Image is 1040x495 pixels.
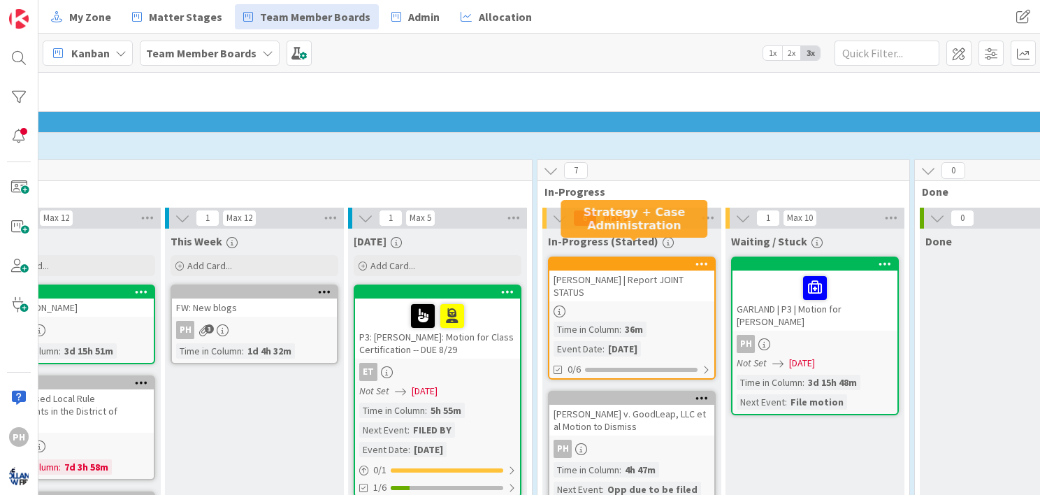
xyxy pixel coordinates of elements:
div: Event Date [554,341,602,357]
span: Today [354,234,387,248]
span: : [59,459,61,475]
span: 0/6 [568,362,581,377]
img: Visit kanbanzone.com [9,9,29,29]
div: PH [554,440,572,458]
div: Time in Column [554,322,619,337]
span: 7 [564,162,588,179]
span: 0 [951,210,974,227]
span: Team Member Boards [260,8,370,25]
div: ET [355,363,520,381]
span: Admin [408,8,440,25]
div: PH [176,321,194,339]
div: PH [737,335,755,353]
span: : [602,341,605,357]
span: : [242,343,244,359]
a: Matter Stages [124,4,231,29]
div: [PERSON_NAME] v. GoodLeap, LLC et al Motion to Dismiss [549,405,714,436]
span: Kanban [71,45,110,62]
div: FW: New blogs [172,286,337,317]
div: PH [732,335,897,353]
div: [PERSON_NAME] | Report JOINT STATUS [549,258,714,301]
a: My Zone [43,4,120,29]
span: Matter Stages [149,8,222,25]
div: ET [359,363,377,381]
div: PH [549,440,714,458]
div: PH [172,321,337,339]
div: Event Date [359,442,408,457]
span: Add Card... [187,259,232,272]
div: Max 5 [410,215,431,222]
img: avatar [9,466,29,486]
span: : [408,442,410,457]
div: Time in Column [554,462,619,478]
span: : [59,343,61,359]
a: Team Member Boards [235,4,379,29]
span: This Week [171,234,222,248]
span: [DATE] [789,356,815,371]
div: 7d 3h 58m [61,459,112,475]
span: 1x [763,46,782,60]
div: 36m [621,322,647,337]
div: FW: New blogs [172,299,337,317]
div: 3d 15h 51m [61,343,117,359]
span: Add Card... [370,259,415,272]
div: Time in Column [176,343,242,359]
div: File motion [787,394,847,410]
span: 2x [782,46,801,60]
span: 1 [756,210,780,227]
div: Max 12 [226,215,252,222]
span: : [619,322,621,337]
div: P3: [PERSON_NAME]: Motion for Class Certification -- DUE 8/29 [355,299,520,359]
a: Allocation [452,4,540,29]
span: 0 / 1 [373,463,387,478]
div: 0/1 [355,461,520,479]
span: : [785,394,787,410]
span: Done [925,234,952,248]
span: Waiting / Stuck [731,234,807,248]
div: 1d 4h 32m [244,343,295,359]
span: : [802,375,804,390]
span: 1/6 [373,480,387,495]
div: 3d 15h 48m [804,375,860,390]
div: Time in Column [737,375,802,390]
span: In-Progress (Started) [548,234,658,248]
div: 5h 55m [427,403,465,418]
div: PH [9,427,29,447]
div: Max 10 [787,215,813,222]
div: Time in Column [359,403,425,418]
span: 3x [801,46,820,60]
span: 1 [379,210,403,227]
span: : [425,403,427,418]
div: 4h 47m [621,462,659,478]
span: 3 [205,324,214,333]
span: [DATE] [412,384,438,399]
div: Next Event [737,394,785,410]
span: : [619,462,621,478]
div: [PERSON_NAME] | Report JOINT STATUS [549,271,714,301]
span: 0 [941,162,965,179]
i: Not Set [359,385,389,397]
h5: Strategy + Case Administration [566,206,702,232]
div: FILED BY [410,422,455,438]
input: Quick Filter... [835,41,939,66]
span: In-Progress [544,185,892,199]
div: [DATE] [605,341,641,357]
span: 1 [196,210,219,227]
div: Next Event [359,422,407,438]
div: [PERSON_NAME] v. GoodLeap, LLC et al Motion to Dismiss [549,392,714,436]
div: GARLAND | P3 | Motion for [PERSON_NAME] [732,258,897,331]
span: Allocation [479,8,532,25]
a: Admin [383,4,448,29]
i: Not Set [737,357,767,369]
div: P3: [PERSON_NAME]: Motion for Class Certification -- DUE 8/29 [355,286,520,359]
b: Team Member Boards [146,46,257,60]
span: : [407,422,410,438]
div: [DATE] [410,442,447,457]
span: My Zone [69,8,111,25]
div: Max 12 [43,215,69,222]
div: GARLAND | P3 | Motion for [PERSON_NAME] [732,271,897,331]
